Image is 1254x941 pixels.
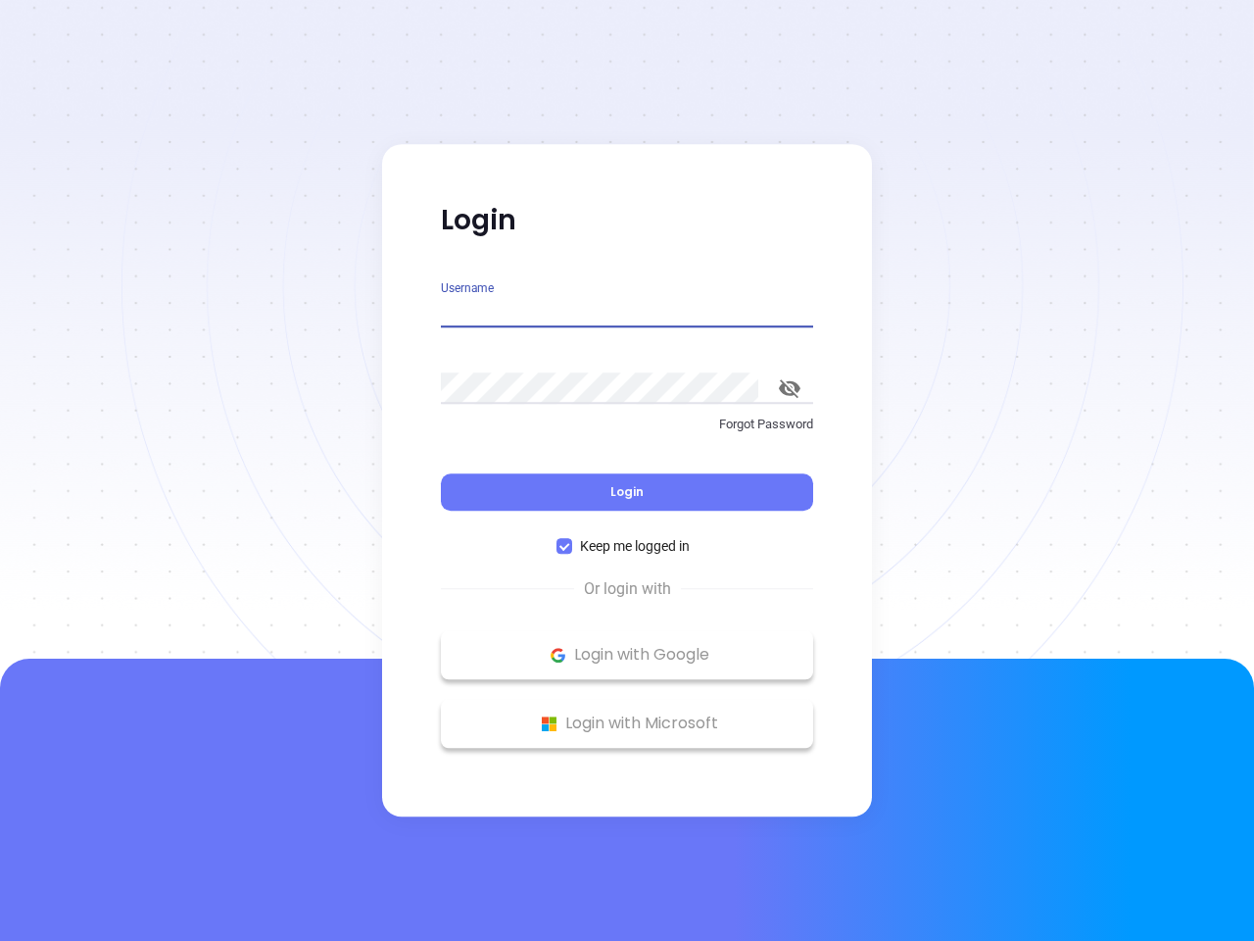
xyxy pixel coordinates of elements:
[441,203,813,238] p: Login
[441,699,813,748] button: Microsoft Logo Login with Microsoft
[441,630,813,679] button: Google Logo Login with Google
[572,535,698,557] span: Keep me logged in
[546,643,570,668] img: Google Logo
[537,712,561,736] img: Microsoft Logo
[451,709,803,738] p: Login with Microsoft
[610,483,644,500] span: Login
[441,473,813,511] button: Login
[441,282,494,294] label: Username
[441,415,813,434] p: Forgot Password
[451,640,803,669] p: Login with Google
[574,577,681,601] span: Or login with
[766,365,813,412] button: toggle password visibility
[441,415,813,450] a: Forgot Password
